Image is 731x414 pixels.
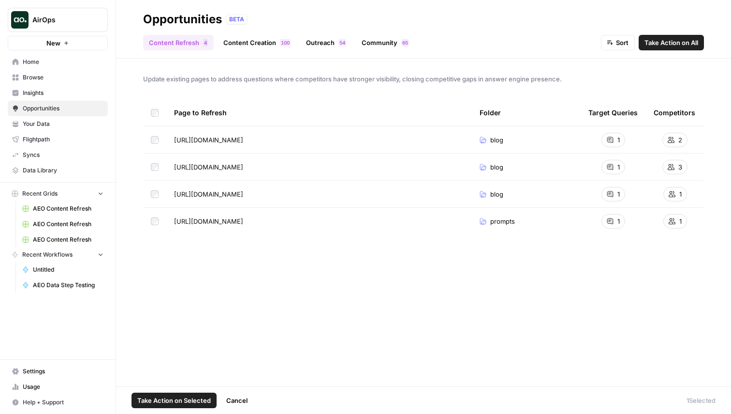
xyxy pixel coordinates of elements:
span: Opportunities [23,104,103,113]
span: Settings [23,367,103,376]
a: Settings [8,364,108,379]
a: Syncs [8,147,108,163]
span: Take Action on Selected [137,396,211,405]
a: Data Library [8,163,108,178]
button: Take Action on Selected [132,393,217,408]
span: 1 [281,39,284,46]
a: Your Data [8,116,108,132]
span: Syncs [23,151,103,159]
button: Cancel [220,393,253,408]
span: 1 [679,189,682,199]
span: Insights [23,89,103,97]
button: Workspace: AirOps [8,8,108,32]
span: [URL][DOMAIN_NAME] [174,189,243,199]
span: New [46,38,60,48]
div: Page to Refresh [174,99,464,126]
button: New [8,36,108,50]
span: [URL][DOMAIN_NAME] [174,216,243,226]
span: 2 [678,135,682,145]
a: Content Refresh4 [143,35,214,50]
span: prompts [490,216,515,226]
span: 3 [678,162,682,172]
span: blog [490,189,503,199]
span: Recent Workflows [22,250,73,259]
span: 0 [287,39,290,46]
span: 4 [342,39,345,46]
span: Usage [23,383,103,391]
span: 1 [617,135,620,145]
span: AEO Content Refresh [33,235,103,244]
button: Recent Workflows [8,247,108,262]
span: Sort [616,38,629,47]
button: Take Action on All [639,35,704,50]
span: [URL][DOMAIN_NAME] [174,135,243,145]
img: AirOps Logo [11,11,29,29]
span: Data Library [23,166,103,175]
a: Usage [8,379,108,395]
span: AEO Data Step Testing [33,281,103,290]
span: 5 [339,39,342,46]
span: [URL][DOMAIN_NAME] [174,162,243,172]
a: AEO Data Step Testing [18,277,108,293]
span: Home [23,58,103,66]
button: Sort [601,35,635,50]
div: Competitors [654,99,695,126]
a: Community65 [356,35,415,50]
span: 5 [405,39,408,46]
button: Help + Support [8,395,108,410]
a: AEO Content Refresh [18,232,108,247]
a: Home [8,54,108,70]
span: 0 [284,39,287,46]
a: Opportunities [8,101,108,116]
span: AirOps [32,15,91,25]
span: Flightpath [23,135,103,144]
span: 1 [617,162,620,172]
span: 4 [204,39,207,46]
div: Target Queries [588,99,638,126]
a: Content Creation100 [218,35,296,50]
a: Flightpath [8,132,108,147]
span: Recent Grids [22,189,58,198]
div: BETA [226,15,248,24]
div: 4 [203,39,208,46]
span: Your Data [23,120,103,128]
span: 6 [402,39,405,46]
div: 54 [338,39,346,46]
div: 1 Selected [687,396,716,405]
a: Outreach54 [300,35,352,50]
span: Browse [23,73,103,82]
span: blog [490,162,503,172]
span: Cancel [226,396,248,405]
div: 65 [401,39,409,46]
button: Recent Grids [8,186,108,201]
div: Folder [480,99,501,126]
span: Untitled [33,265,103,274]
a: Browse [8,70,108,85]
a: Untitled [18,262,108,277]
a: AEO Content Refresh [18,216,108,232]
div: Opportunities [143,12,222,27]
a: AEO Content Refresh [18,201,108,216]
span: blog [490,135,503,145]
span: 1 [617,216,620,226]
span: Take Action on All [644,38,698,47]
span: 1 [679,216,682,226]
span: Update existing pages to address questions where competitors have stronger visibility, closing co... [143,74,704,84]
span: AEO Content Refresh [33,204,103,213]
div: 100 [280,39,291,46]
span: AEO Content Refresh [33,220,103,229]
a: Insights [8,85,108,101]
span: 1 [617,189,620,199]
span: Help + Support [23,398,103,407]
